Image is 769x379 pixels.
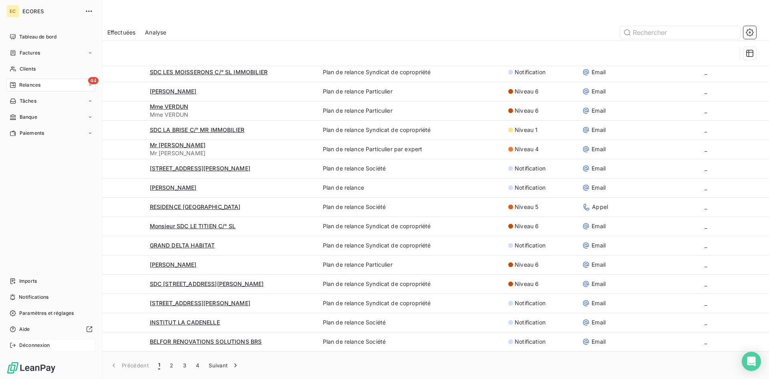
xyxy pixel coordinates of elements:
span: Notifications [19,294,48,301]
span: Email [592,261,606,269]
span: Niveau 5 [515,203,538,211]
span: _ [705,69,707,75]
span: _ [705,300,707,306]
span: Notification [515,318,546,326]
span: Tableau de bord [19,33,56,41]
td: Plan de relance Particulier par expert [318,140,503,159]
td: Plan de relance Société [318,159,503,178]
span: BELFOR RENOVATIONS SOLUTIONS BRS [150,338,262,345]
span: SDC [STREET_ADDRESS][PERSON_NAME] [150,280,264,287]
td: Plan de relance Particulier [318,255,503,274]
td: Plan de relance Syndicat de copropriété [318,63,503,82]
span: Mr [PERSON_NAME] [150,149,313,157]
span: Email [592,164,606,172]
button: 4 [191,357,204,374]
span: _ [705,223,707,229]
span: Notification [515,164,546,172]
span: _ [705,242,707,249]
span: Niveau 6 [515,107,539,115]
span: _ [705,338,707,345]
td: Plan de relance Particulier [318,82,503,101]
span: ECORES [22,8,80,14]
span: [PERSON_NAME] [150,88,197,95]
span: Email [592,318,606,326]
span: Niveau 6 [515,87,539,95]
span: Email [592,87,606,95]
span: _ [705,203,707,210]
a: Aide [6,323,96,336]
span: Analyse [145,28,166,36]
span: INSTITUT LA CADENELLE [150,319,220,326]
td: Plan de relance Société [318,197,503,217]
span: [STREET_ADDRESS][PERSON_NAME] [150,165,250,172]
span: Notification [515,184,546,192]
span: Email [592,107,606,115]
span: Monsieur SDC LE TITIEN C/° SL [150,223,236,229]
span: Mme VERDUN [150,111,313,119]
span: 44 [88,77,99,84]
span: Niveau 6 [515,280,539,288]
span: Email [592,338,606,346]
span: Clients [20,65,36,73]
button: 2 [165,357,178,374]
td: Plan de relance Syndicat de copropriété [318,274,503,294]
td: Plan de relance Syndicat de copropriété [318,236,503,255]
span: Email [592,222,606,230]
span: _ [705,107,707,114]
span: Email [592,68,606,76]
td: Plan de relance Société [318,313,503,332]
div: EC [6,5,19,18]
span: Banque [20,113,37,121]
span: Imports [19,278,37,285]
button: 1 [153,357,165,374]
span: Email [592,241,606,249]
span: _ [705,165,707,172]
span: Paramètres et réglages [19,310,74,317]
span: Relances [19,81,40,89]
span: Notification [515,68,546,76]
input: Rechercher [620,26,740,39]
span: Aide [19,326,30,333]
span: _ [705,126,707,133]
span: Déconnexion [19,342,50,349]
button: Suivant [204,357,244,374]
span: [STREET_ADDRESS][PERSON_NAME] [150,300,250,306]
span: _ [705,261,707,268]
span: _ [705,146,707,152]
button: 3 [178,357,191,374]
td: Plan de relance [318,178,503,197]
span: Factures [20,49,40,57]
span: _ [705,280,707,287]
span: 1 [158,361,160,369]
div: Open Intercom Messenger [742,352,761,371]
img: Logo LeanPay [6,361,56,374]
span: Email [592,280,606,288]
button: Précédent [105,357,153,374]
span: GRAND DELTA HABITAT [150,242,215,249]
span: _ [705,88,707,95]
span: Niveau 1 [515,126,537,134]
span: Appel [592,203,608,211]
span: SDC LES MOISSERONS C/° SL IMMOBILIER [150,69,268,75]
span: _ [705,184,707,191]
span: Notification [515,338,546,346]
td: Plan de relance Syndicat de copropriété [318,294,503,313]
span: Notification [515,299,546,307]
span: Niveau 4 [515,145,539,153]
span: [PERSON_NAME] [150,184,197,191]
span: _ [705,319,707,326]
span: Niveau 6 [515,222,539,230]
span: Mme VERDUN [150,103,189,110]
td: Plan de relance Particulier [318,101,503,120]
span: Mr [PERSON_NAME] [150,142,205,148]
td: Plan de relance Syndicat de copropriété [318,217,503,236]
span: Paiements [20,130,44,137]
span: Email [592,126,606,134]
td: Plan de relance Société [318,332,503,351]
span: RESIDENCE [GEOGRAPHIC_DATA] [150,203,241,210]
span: Effectuées [107,28,136,36]
span: Tâches [20,97,36,105]
span: Email [592,145,606,153]
span: Niveau 6 [515,261,539,269]
td: Plan de relance Syndicat de copropriété [318,120,503,140]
